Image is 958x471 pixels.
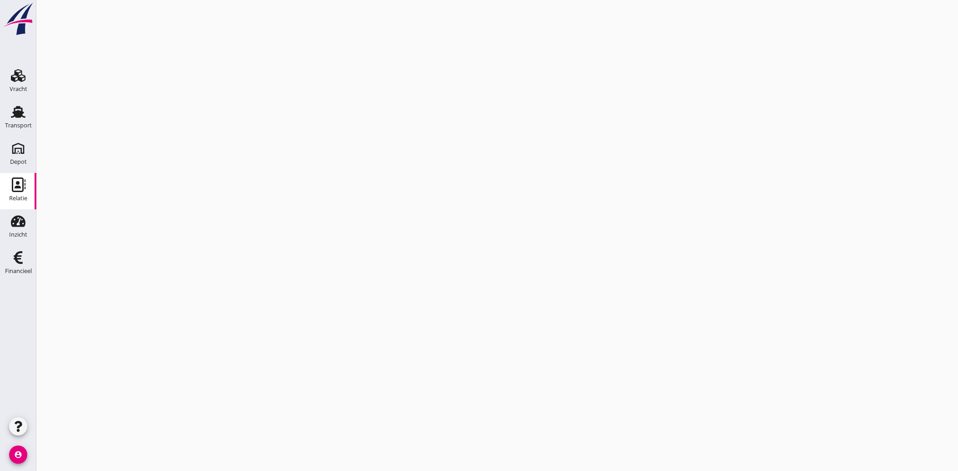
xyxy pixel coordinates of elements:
[10,86,27,92] div: Vracht
[5,268,32,274] div: Financieel
[10,159,27,165] div: Depot
[5,122,32,128] div: Transport
[9,232,27,238] div: Inzicht
[2,2,35,36] img: logo-small.a267ee39.svg
[9,446,27,464] i: account_circle
[9,195,27,201] div: Relatie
